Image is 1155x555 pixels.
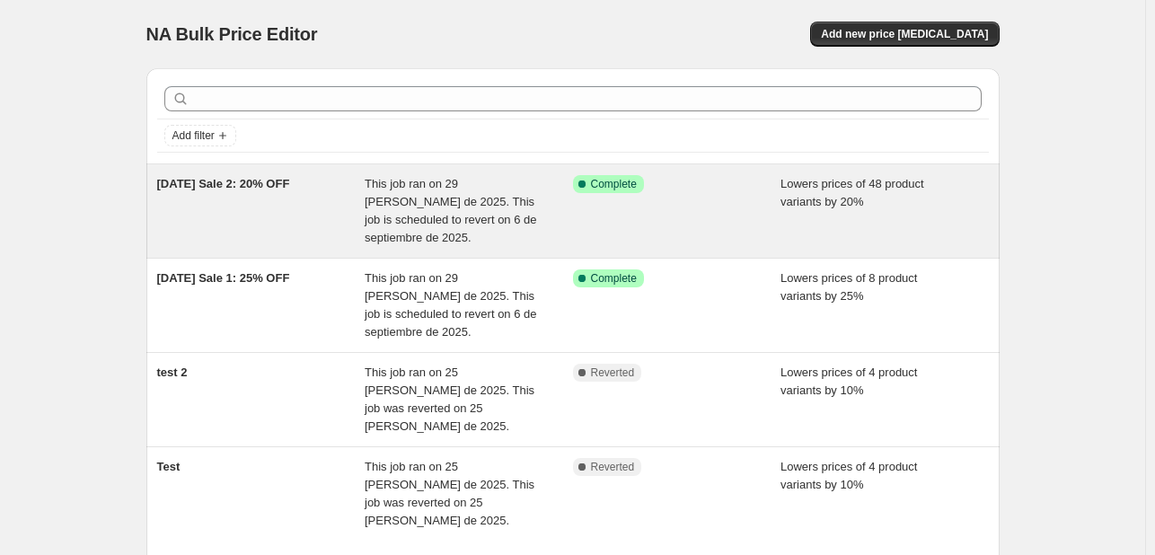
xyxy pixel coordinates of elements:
[157,177,290,190] span: [DATE] Sale 2: 20% OFF
[365,177,537,244] span: This job ran on 29 [PERSON_NAME] de 2025. This job is scheduled to revert on 6 de septiembre de 2...
[157,271,290,285] span: [DATE] Sale 1: 25% OFF
[810,22,999,47] button: Add new price [MEDICAL_DATA]
[365,366,534,433] span: This job ran on 25 [PERSON_NAME] de 2025. This job was reverted on 25 [PERSON_NAME] de 2025.
[146,24,318,44] span: NA Bulk Price Editor
[591,177,637,191] span: Complete
[591,366,635,380] span: Reverted
[780,366,917,397] span: Lowers prices of 4 product variants by 10%
[821,27,988,41] span: Add new price [MEDICAL_DATA]
[591,271,637,286] span: Complete
[780,177,924,208] span: Lowers prices of 48 product variants by 20%
[172,128,215,143] span: Add filter
[164,125,236,146] button: Add filter
[365,460,534,527] span: This job ran on 25 [PERSON_NAME] de 2025. This job was reverted on 25 [PERSON_NAME] de 2025.
[157,460,181,473] span: Test
[780,271,917,303] span: Lowers prices of 8 product variants by 25%
[365,271,537,339] span: This job ran on 29 [PERSON_NAME] de 2025. This job is scheduled to revert on 6 de septiembre de 2...
[591,460,635,474] span: Reverted
[157,366,188,379] span: test 2
[780,460,917,491] span: Lowers prices of 4 product variants by 10%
